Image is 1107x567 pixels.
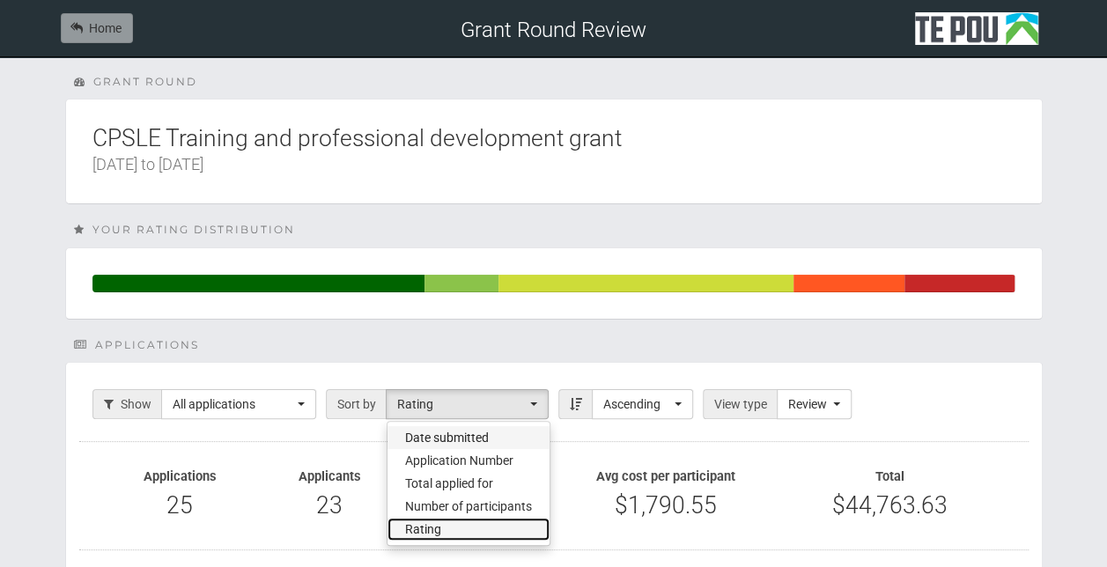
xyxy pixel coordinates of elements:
div: Grant round [74,74,1043,90]
a: Home [61,13,133,43]
button: Ascending [592,389,693,419]
span: All applications [173,395,293,413]
div: $1,790.55 [566,493,764,519]
span: Application Number [405,452,513,469]
span: View type [703,389,778,419]
span: Review [788,395,829,413]
div: 23 [268,493,391,519]
div: Applicants [268,468,391,484]
div: Applications [119,468,242,484]
span: Rating [397,395,526,413]
button: Rating [386,389,549,419]
div: Applications [74,337,1043,353]
span: Sort by [326,389,387,419]
span: Show [92,389,162,419]
span: Date submitted [405,429,489,446]
div: [DATE] to [DATE] [92,151,1015,177]
div: $44,763.63 [791,493,989,519]
div: 25 [119,493,242,519]
div: CPSLE Training and professional development grant [92,126,1015,177]
span: Rating [405,520,441,538]
button: Review [777,389,852,419]
div: Your rating distribution [74,222,1043,238]
div: Avg cost per participant [566,468,764,484]
span: Number of participants [405,497,532,515]
div: Total [791,468,989,484]
span: Total applied for [405,475,493,492]
span: Ascending [603,395,670,413]
button: All applications [161,389,316,419]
